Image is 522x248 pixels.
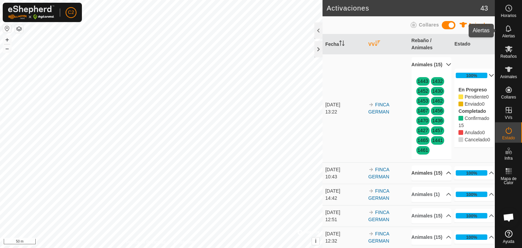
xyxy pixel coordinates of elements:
[465,130,482,135] span: Overridden
[418,78,428,84] a: 1443
[456,213,487,218] div: 100%
[432,98,443,104] a: 1462
[315,238,316,244] span: i
[466,170,477,176] div: 100%
[454,209,494,223] p-accordion-header: 100%
[3,45,11,53] button: –
[325,173,365,180] div: 10:43
[458,123,464,128] span: Confirmed
[419,22,439,28] span: Collares
[325,237,365,245] div: 12:32
[8,5,54,19] img: Logo Gallagher
[327,4,481,12] h2: Activaciones
[312,237,319,245] button: i
[418,98,428,104] a: 1453
[482,101,485,107] span: Sent
[505,116,512,120] span: VVs
[126,239,165,245] a: Política de Privacidad
[325,230,365,237] div: [DATE]
[458,130,463,135] i: 0 Overridden
[174,239,196,245] a: Contáctenos
[432,138,443,143] a: 1441
[466,191,477,198] div: 100%
[368,188,374,194] img: arrow
[432,78,443,84] a: 1432
[418,147,428,153] a: 1461
[458,137,463,142] i: 0 Cancelled
[418,108,428,113] a: 1467
[466,72,477,79] div: 100%
[465,116,489,121] span: Confirmed
[458,102,463,106] i: 0 Sent
[458,94,463,99] i: 0 Pending
[412,57,451,72] p-accordion-header: Animales (15)
[466,213,477,219] div: 100%
[500,75,517,79] span: Animales
[368,231,374,236] img: arrow
[452,34,495,54] th: Estado
[432,128,443,133] a: 1457
[323,34,366,54] th: Fecha
[366,34,409,54] th: VV
[481,3,488,13] span: 43
[325,195,365,202] div: 14:42
[368,167,374,172] img: arrow
[412,230,451,245] p-accordion-header: Animales (15)
[454,69,494,82] p-accordion-header: 100%
[458,87,487,92] label: En Progreso
[418,138,428,143] a: 1465
[454,82,494,147] p-accordion-content: 100%
[456,234,487,240] div: 100%
[418,88,428,94] a: 1452
[368,188,389,201] a: FINCA GERMAN
[465,101,482,107] span: Pending
[482,130,485,135] span: Overridden
[368,210,389,222] a: FINCA GERMAN
[497,177,520,185] span: Mapa de Calor
[3,24,11,33] button: Restablecer Mapa
[3,36,11,44] button: +
[339,41,345,47] p-sorticon: Activar para ordenar
[432,88,443,94] a: 1430
[368,210,374,215] img: arrow
[456,192,487,197] div: 100%
[465,137,487,142] span: Cancelled
[486,94,489,100] span: Pending
[503,240,515,244] span: Ayuda
[456,170,487,176] div: 100%
[368,231,389,244] a: FINCA GERMAN
[454,166,494,180] p-accordion-header: 100%
[409,34,452,54] th: Rebaño / Animales
[501,14,516,18] span: Horarios
[501,95,516,99] span: Collares
[468,22,491,28] span: Animales
[325,108,365,116] div: 13:22
[325,216,365,223] div: 12:51
[432,118,443,123] a: 1436
[504,156,512,160] span: Infra
[454,230,494,244] p-accordion-header: 100%
[456,73,487,78] div: 100%
[418,128,428,133] a: 1427
[368,102,389,114] a: FINCA GERMAN
[458,108,486,114] label: Completado
[502,34,515,38] span: Alertas
[325,166,365,173] div: [DATE]
[418,118,428,123] a: 1470
[412,165,451,181] p-accordion-header: Animales (15)
[465,94,486,100] span: Pendiente
[68,9,74,16] span: C2
[375,41,380,47] p-sorticon: Activar para ordenar
[432,108,443,113] a: 1456
[466,234,477,241] div: 100%
[325,188,365,195] div: [DATE]
[325,209,365,216] div: [DATE]
[487,137,490,142] span: Cancelled
[500,54,517,58] span: Rebaños
[368,167,389,179] a: FINCA GERMAN
[499,207,519,228] div: Chat abierto
[325,101,365,108] div: [DATE]
[412,208,451,224] p-accordion-header: Animales (15)
[368,102,374,107] img: arrow
[412,187,451,202] p-accordion-header: Animales (1)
